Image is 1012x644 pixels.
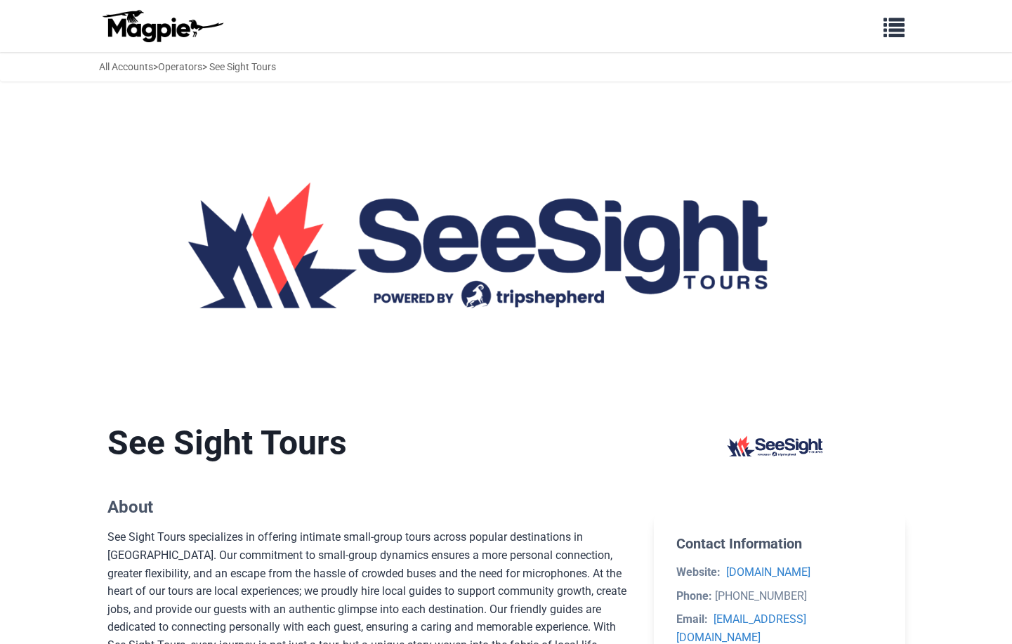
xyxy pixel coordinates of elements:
div: > > See Sight Tours [99,59,276,74]
a: All Accounts [99,61,153,72]
h2: About [107,497,632,518]
strong: Website: [676,565,721,579]
li: [PHONE_NUMBER] [676,587,882,605]
a: Operators [158,61,202,72]
a: [DOMAIN_NAME] [726,565,810,579]
h1: See Sight Tours [107,423,632,464]
strong: Phone: [676,589,712,603]
img: See Sight Tours logo [712,423,847,468]
a: [EMAIL_ADDRESS][DOMAIN_NAME] [676,612,806,644]
img: See Sight Tours banner [96,104,916,378]
h2: Contact Information [676,535,882,552]
img: logo-ab69f6fb50320c5b225c76a69d11143b.png [99,9,225,43]
strong: Email: [676,612,708,626]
